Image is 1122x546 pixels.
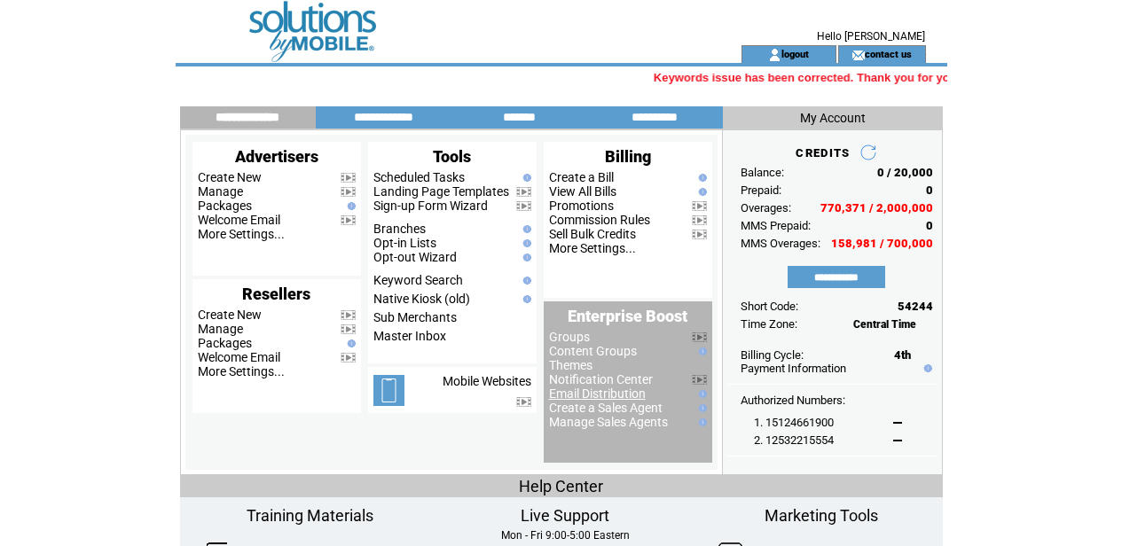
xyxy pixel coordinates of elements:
[549,213,650,227] a: Commission Rules
[605,147,651,166] span: Billing
[694,174,707,182] img: help.gif
[549,330,590,344] a: Groups
[198,199,252,213] a: Packages
[341,310,356,320] img: video.png
[373,199,488,213] a: Sign-up Form Wizard
[519,295,531,303] img: help.gif
[754,433,834,447] span: 2. 12532215554
[568,307,687,325] span: Enterprise Boost
[373,273,463,287] a: Keyword Search
[692,332,707,342] img: video.png
[198,170,262,184] a: Create New
[443,374,531,388] a: Mobile Websites
[894,348,911,362] span: 4th
[235,147,318,166] span: Advertisers
[692,201,707,211] img: video.png
[176,71,947,84] marquee: Keywords issue has been corrected. Thank you for your patience!
[519,253,531,261] img: help.gif
[549,401,663,415] a: Create a Sales Agent
[516,397,531,407] img: video.png
[519,174,531,182] img: help.gif
[694,404,707,412] img: help.gif
[741,237,820,250] span: MMS Overages:
[373,375,404,406] img: mobile-websites.png
[549,184,616,199] a: View All Bills
[549,415,668,429] a: Manage Sales Agents
[198,213,280,227] a: Welcome Email
[516,187,531,197] img: video.png
[549,170,614,184] a: Create a Bill
[433,147,471,166] span: Tools
[754,416,834,429] span: 1. 15124661900
[549,241,636,255] a: More Settings...
[765,506,878,525] span: Marketing Tools
[820,201,933,214] span: 770,371 / 2,000,000
[373,184,509,199] a: Landing Page Templates
[198,350,280,364] a: Welcome Email
[694,390,707,398] img: help.gif
[341,324,356,334] img: video.png
[373,170,465,184] a: Scheduled Tasks
[692,375,707,385] img: video.png
[242,285,310,303] span: Resellers
[198,364,285,378] a: More Settings...
[768,48,781,62] img: account_icon.gif
[800,111,866,125] span: My Account
[501,529,630,542] span: Mon - Fri 9:00-5:00 Eastern
[692,230,707,239] img: video.png
[898,300,933,313] span: 54244
[341,187,356,197] img: video.png
[741,183,781,197] span: Prepaid:
[865,48,912,59] a: contact us
[343,202,356,210] img: help.gif
[519,225,531,233] img: help.gif
[549,358,592,372] a: Themes
[549,199,614,213] a: Promotions
[741,362,846,375] a: Payment Information
[549,227,636,241] a: Sell Bulk Credits
[877,166,933,179] span: 0 / 20,000
[373,222,426,236] a: Branches
[373,236,436,250] a: Opt-in Lists
[741,394,845,407] span: Authorized Numbers:
[198,227,285,241] a: More Settings...
[920,364,932,372] img: help.gif
[853,318,916,331] span: Central Time
[694,418,707,426] img: help.gif
[373,329,446,343] a: Master Inbox
[343,339,356,347] img: help.gif
[198,322,243,336] a: Manage
[817,30,925,43] span: Hello [PERSON_NAME]
[694,347,707,355] img: help.gif
[519,277,531,285] img: help.gif
[549,386,646,401] a: Email Distribution
[694,188,707,196] img: help.gif
[549,344,637,358] a: Content Groups
[741,219,811,232] span: MMS Prepaid:
[373,310,457,324] a: Sub Merchants
[341,353,356,363] img: video.png
[741,317,797,331] span: Time Zone:
[741,166,784,179] span: Balance:
[198,336,252,350] a: Packages
[831,237,933,250] span: 158,981 / 700,000
[781,48,809,59] a: logout
[741,201,791,214] span: Overages:
[926,183,933,197] span: 0
[741,300,798,313] span: Short Code:
[521,506,609,525] span: Live Support
[341,215,356,225] img: video.png
[926,219,933,232] span: 0
[796,146,850,160] span: CREDITS
[851,48,865,62] img: contact_us_icon.gif
[519,239,531,247] img: help.gif
[341,173,356,183] img: video.png
[516,201,531,211] img: video.png
[198,308,262,322] a: Create New
[198,184,243,199] a: Manage
[692,215,707,225] img: video.png
[247,506,373,525] span: Training Materials
[373,292,470,306] a: Native Kiosk (old)
[741,348,804,362] span: Billing Cycle:
[519,477,603,495] span: Help Center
